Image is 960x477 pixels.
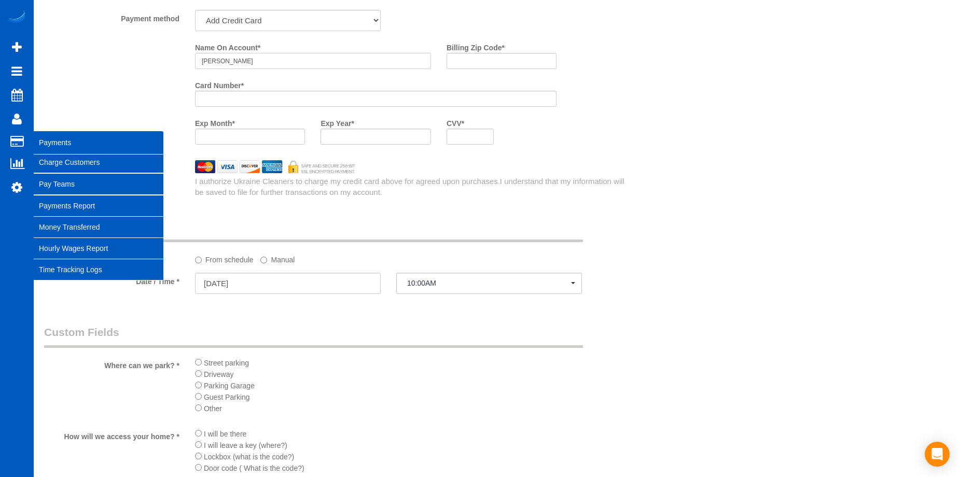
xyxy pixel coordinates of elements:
[447,39,505,53] label: Billing Zip Code
[195,39,260,53] label: Name On Account
[204,464,304,472] span: Door code ( What is the code?)
[34,152,163,173] a: Charge Customers
[204,404,222,413] span: Other
[204,370,234,378] span: Driveway
[260,257,267,263] input: Manual
[195,115,235,129] label: Exp Month
[36,10,187,24] label: Payment method
[36,428,187,442] label: How will we access your home? *
[34,195,163,216] a: Payments Report
[44,325,583,348] legend: Custom Fields
[195,77,244,91] label: Card Number
[34,151,163,280] ul: Payments
[195,251,254,265] label: From schedule
[44,219,583,242] legend: When
[6,10,27,25] img: Automaid Logo
[396,273,582,294] button: 10:00AM
[204,382,255,390] span: Parking Garage
[204,359,249,367] span: Street parking
[204,453,294,461] span: Lockbox (what is the code?)
[36,357,187,371] label: Where can we park? *
[34,217,163,237] a: Money Transferred
[187,176,640,198] div: I authorize Ukraine Cleaners to charge my credit card above for agreed upon purchases.
[447,115,464,129] label: CVV
[34,259,163,280] a: Time Tracking Logs
[204,393,250,401] span: Guest Parking
[321,115,354,129] label: Exp Year
[260,251,295,265] label: Manual
[187,160,363,173] img: credit cards
[407,279,571,287] span: 10:00AM
[195,257,202,263] input: From schedule
[204,441,287,450] span: I will leave a key (where?)
[195,273,381,294] input: MM/DD/YYYY
[34,238,163,259] a: Hourly Wages Report
[34,131,163,155] span: Payments
[34,174,163,194] a: Pay Teams
[925,442,950,467] div: Open Intercom Messenger
[204,430,246,438] span: I will be there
